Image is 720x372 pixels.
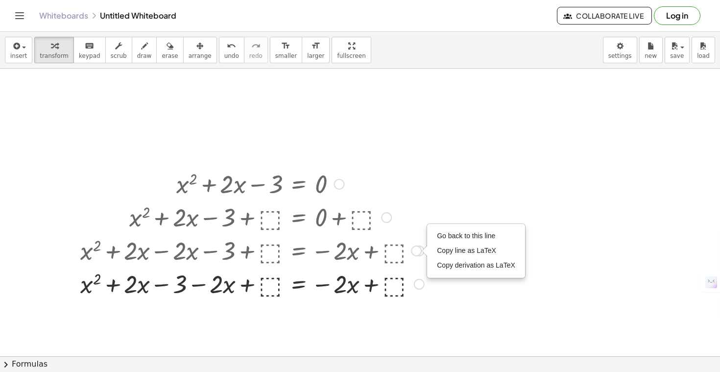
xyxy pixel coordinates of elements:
[302,37,330,63] button: format_sizelarger
[85,40,94,52] i: keyboard
[249,52,263,59] span: redo
[10,52,27,59] span: insert
[5,37,32,63] button: insert
[105,37,132,63] button: scrub
[79,52,100,59] span: keypad
[603,37,637,63] button: settings
[332,37,371,63] button: fullscreen
[189,52,212,59] span: arrange
[281,40,290,52] i: format_size
[437,232,495,240] span: Go back to this line
[219,37,244,63] button: undoundo
[437,247,496,254] span: Copy line as LaTeX
[608,52,632,59] span: settings
[275,52,297,59] span: smaller
[227,40,236,52] i: undo
[565,11,644,20] span: Collaborate Live
[337,52,365,59] span: fullscreen
[137,52,152,59] span: draw
[132,37,157,63] button: draw
[244,37,268,63] button: redoredo
[270,37,302,63] button: format_sizesmaller
[156,37,183,63] button: erase
[670,52,684,59] span: save
[12,8,27,24] button: Toggle navigation
[692,37,715,63] button: load
[654,6,700,25] button: Log in
[183,37,217,63] button: arrange
[307,52,324,59] span: larger
[73,37,106,63] button: keyboardkeypad
[639,37,663,63] button: new
[40,52,69,59] span: transform
[697,52,710,59] span: load
[111,52,127,59] span: scrub
[557,7,652,25] button: Collaborate Live
[162,52,178,59] span: erase
[665,37,690,63] button: save
[39,11,88,21] a: Whiteboards
[224,52,239,59] span: undo
[437,261,515,269] span: Copy derivation as LaTeX
[34,37,74,63] button: transform
[311,40,320,52] i: format_size
[251,40,261,52] i: redo
[645,52,657,59] span: new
